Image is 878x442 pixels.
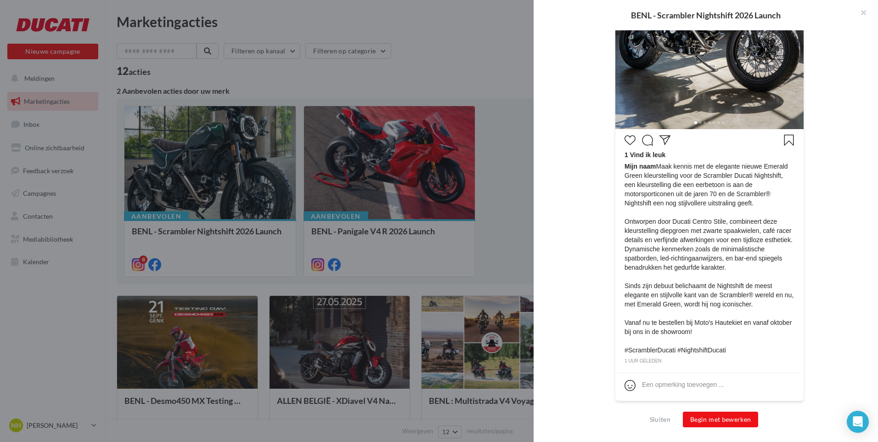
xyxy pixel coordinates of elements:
[646,414,674,425] button: Sluiten
[625,380,636,391] svg: Emoji
[615,401,804,413] div: De voorvertoning is niet bindend
[847,411,869,433] div: Open Intercom Messenger
[642,380,724,389] div: Een opmerking toevoegen ...
[625,150,794,162] div: 1 Vind ik leuk
[642,135,653,146] svg: Commenter
[625,135,636,146] svg: J’aime
[625,162,794,355] span: Maak kennis met de elegante nieuwe Emerald Green kleurstelling voor de Scrambler Ducati Nightshif...
[783,135,794,146] svg: Enregistrer
[683,412,758,427] button: Begin met bewerken
[659,135,670,146] svg: Partager la publication
[625,163,656,170] span: Mijn naam
[625,357,794,365] div: 1 uur geleden
[548,11,863,19] div: BENL - Scrambler Nightshift 2026 Launch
